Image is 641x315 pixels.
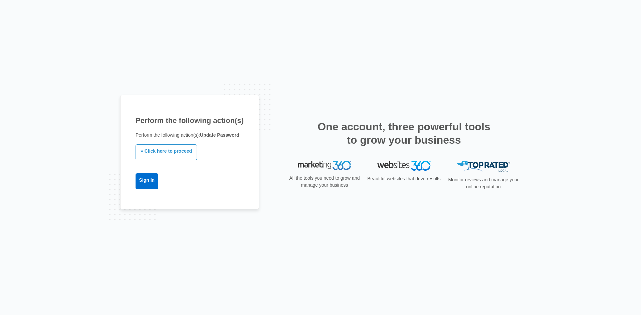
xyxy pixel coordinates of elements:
h2: One account, three powerful tools to grow your business [315,120,492,147]
p: All the tools you need to grow and manage your business [287,175,362,189]
h1: Perform the following action(s) [136,115,244,126]
p: Perform the following action(s): [136,132,244,139]
p: Beautiful websites that drive results [367,175,441,182]
img: Websites 360 [377,161,431,170]
a: Sign In [136,173,158,189]
b: Update Password [200,132,239,138]
p: Monitor reviews and manage your online reputation [446,176,521,190]
a: » Click here to proceed [136,144,197,160]
img: Top Rated Local [457,161,510,172]
img: Marketing 360 [298,161,351,170]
